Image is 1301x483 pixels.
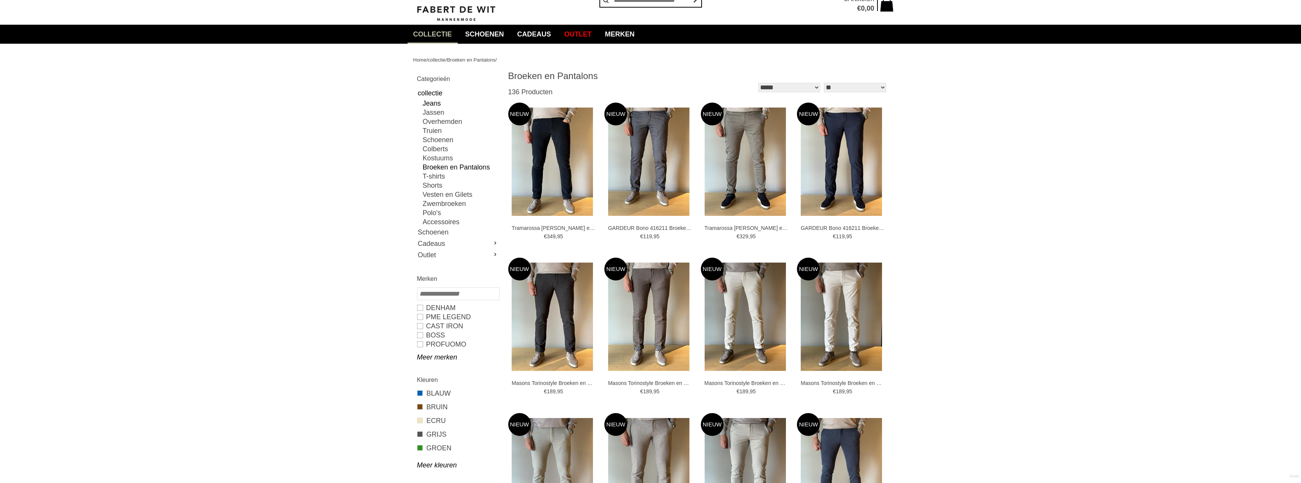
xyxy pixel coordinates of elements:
[417,238,499,249] a: Cadeaus
[495,57,497,63] span: /
[608,263,689,371] img: Masons Torinostyle Broeken en Pantalons
[833,388,836,394] span: €
[447,57,495,63] a: Broeken en Pantalons
[426,57,428,63] span: /
[833,233,836,239] span: €
[866,5,874,12] span: 00
[417,402,499,412] a: BRUIN
[740,388,748,394] span: 189
[801,108,882,216] img: GARDEUR Bono 416211 Broeken en Pantalons
[512,263,593,371] img: Masons Torinostyle Broeken en Pantalons
[417,87,499,99] a: collectie
[748,388,750,394] span: ,
[861,5,865,12] span: 0
[417,226,499,238] a: Schoenen
[748,233,750,239] span: ,
[417,312,499,321] a: PME LEGEND
[643,233,652,239] span: 119
[408,25,458,44] a: collectie
[423,172,499,181] a: T-shirts
[705,263,786,371] img: Masons Torinostyle Broeken en Pantalons
[652,388,653,394] span: ,
[653,233,659,239] span: 95
[1290,472,1299,481] a: Divide
[608,108,689,216] img: GARDEUR Bono 416211 Broeken en Pantalons
[417,429,499,439] a: GRIJS
[423,163,499,172] a: Broeken en Pantalons
[417,388,499,398] a: BLAUW
[836,388,844,394] span: 189
[508,70,698,82] h1: Broeken en Pantalons
[417,375,499,385] h2: Kleuren
[423,199,499,208] a: Zwembroeken
[608,225,692,231] a: GARDEUR Bono 416211 Broeken en Pantalons
[417,416,499,426] a: ECRU
[865,5,866,12] span: ,
[417,340,499,349] a: PROFUOMO
[737,388,740,394] span: €
[423,181,499,190] a: Shorts
[652,233,653,239] span: ,
[801,225,884,231] a: GARDEUR Bono 416211 Broeken en Pantalons
[556,388,557,394] span: ,
[557,388,563,394] span: 95
[740,233,748,239] span: 329
[417,353,499,362] a: Meer merken
[446,57,447,63] span: /
[417,274,499,283] h2: Merken
[423,208,499,217] a: Polo's
[704,225,788,231] a: Tramarossa [PERSON_NAME] en Pantalons
[599,25,640,44] a: Merken
[423,99,499,108] a: Jeans
[547,233,555,239] span: 349
[423,144,499,154] a: Colberts
[417,443,499,453] a: GROEN
[544,233,547,239] span: €
[423,135,499,144] a: Schoenen
[423,117,499,126] a: Overhemden
[846,388,852,394] span: 95
[643,388,652,394] span: 189
[704,380,788,386] a: Masons Torinostyle Broeken en Pantalons
[417,461,499,470] a: Meer kleuren
[737,233,740,239] span: €
[428,57,446,63] a: collectie
[640,233,643,239] span: €
[547,388,555,394] span: 189
[836,233,844,239] span: 119
[417,74,499,84] h2: Categorieën
[417,303,499,312] a: DENHAM
[423,154,499,163] a: Kostuums
[460,25,510,44] a: Schoenen
[846,233,852,239] span: 95
[423,126,499,135] a: Truien
[544,388,547,394] span: €
[512,25,557,44] a: Cadeaus
[417,321,499,331] a: CAST IRON
[423,190,499,199] a: Vesten en Gilets
[608,380,692,386] a: Masons Torinostyle Broeken en Pantalons
[423,108,499,117] a: Jassen
[845,388,846,394] span: ,
[750,233,756,239] span: 95
[417,331,499,340] a: BOSS
[423,217,499,226] a: Accessoires
[640,388,643,394] span: €
[556,233,557,239] span: ,
[413,57,427,63] a: Home
[653,388,659,394] span: 95
[512,225,595,231] a: Tramarossa [PERSON_NAME] en Pantalons
[512,108,593,216] img: Tramarossa Michelangelo Broeken en Pantalons
[857,5,861,12] span: €
[512,380,595,386] a: Masons Torinostyle Broeken en Pantalons
[705,108,786,216] img: Tramarossa Luis Broeken en Pantalons
[557,233,563,239] span: 95
[508,88,553,96] span: 136 Producten
[559,25,598,44] a: Outlet
[845,233,846,239] span: ,
[801,263,882,371] img: Masons Torinostyle Broeken en Pantalons
[417,249,499,261] a: Outlet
